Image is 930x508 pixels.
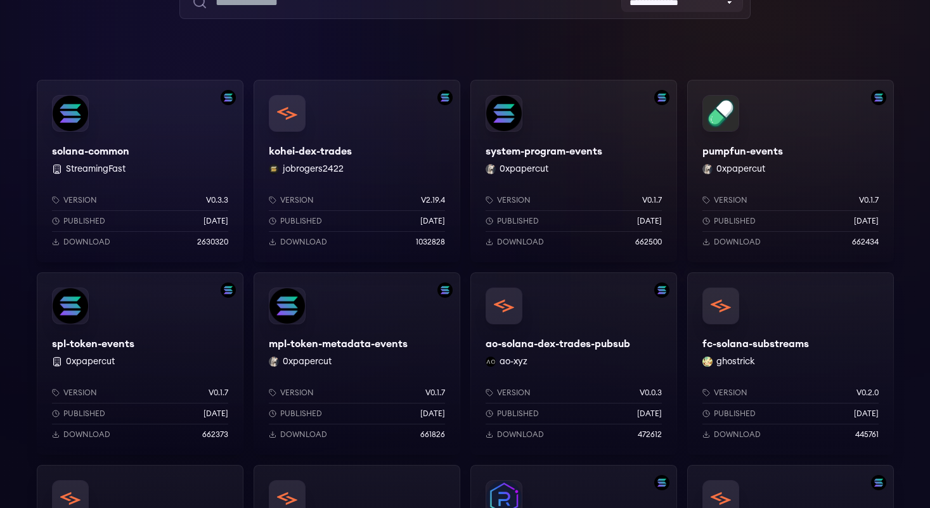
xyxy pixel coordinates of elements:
p: Version [63,195,97,205]
p: v0.3.3 [206,195,228,205]
a: Filter by solana networkkohei-dex-tradeskohei-dex-tradesjobrogers2422 jobrogers2422Versionv2.19.4... [254,80,460,262]
p: v0.1.7 [859,195,879,205]
p: Download [280,429,327,440]
p: Version [497,388,531,398]
p: Published [63,216,105,226]
p: 472612 [638,429,662,440]
a: Filter by solana networksystem-program-eventssystem-program-events0xpapercut 0xpapercutVersionv0.... [470,80,677,262]
p: [DATE] [637,409,662,419]
p: [DATE] [854,409,879,419]
p: Download [497,237,544,247]
button: 0xpapercut [500,163,548,175]
p: Published [280,409,322,419]
p: v2.19.4 [421,195,445,205]
p: Version [63,388,97,398]
button: StreamingFast [66,163,126,175]
p: [DATE] [420,216,445,226]
p: Published [63,409,105,419]
p: [DATE] [637,216,662,226]
p: v0.1.7 [209,388,228,398]
p: Download [63,237,110,247]
img: Filter by solana network [654,475,669,490]
p: Download [714,429,761,440]
p: [DATE] [854,216,879,226]
a: Filter by solana networkmpl-token-metadata-eventsmpl-token-metadata-events0xpapercut 0xpapercutVe... [254,272,460,455]
p: 2630320 [197,237,228,247]
button: ghostrick [716,355,755,368]
a: Filter by solana networksolana-commonsolana-common StreamingFastVersionv0.3.3Published[DATE]Downl... [37,80,243,262]
img: Filter by solana network [221,283,236,298]
p: Download [63,429,110,440]
p: 662434 [852,237,879,247]
p: Version [714,195,747,205]
img: Filter by solana network [871,90,886,105]
button: ao-xyz [500,355,527,368]
a: Filter by solana networkpumpfun-eventspumpfun-events0xpapercut 0xpapercutVersionv0.1.7Published[D... [687,80,894,262]
p: v0.1.7 [425,388,445,398]
p: v0.1.7 [642,195,662,205]
img: Filter by solana network [437,90,453,105]
p: 445761 [855,429,879,440]
p: Download [714,237,761,247]
p: Published [497,216,539,226]
img: Filter by solana network [437,283,453,298]
img: Filter by solana network [871,475,886,490]
p: Version [280,195,314,205]
p: Published [714,216,756,226]
p: Download [280,237,327,247]
button: jobrogers2422 [283,163,344,175]
a: Filter by solana networkspl-token-eventsspl-token-events 0xpapercutVersionv0.1.7Published[DATE]Do... [37,272,243,455]
img: Filter by solana network [654,283,669,298]
p: Download [497,429,544,440]
p: Published [714,409,756,419]
a: fc-solana-substreamsfc-solana-substreamsghostrick ghostrickVersionv0.2.0Published[DATE]Download44... [687,272,894,455]
p: Published [280,216,322,226]
p: [DATE] [420,409,445,419]
button: 0xpapercut [66,355,115,368]
p: Published [497,409,539,419]
p: Version [497,195,531,205]
p: 661826 [420,429,445,440]
img: Filter by solana network [654,90,669,105]
p: 1032828 [416,237,445,247]
p: v0.0.3 [640,388,662,398]
p: [DATE] [203,409,228,419]
p: 662373 [202,429,228,440]
a: Filter by solana networkao-solana-dex-trades-pubsubao-solana-dex-trades-pubsubao-xyz ao-xyzVersio... [470,272,677,455]
p: Version [280,388,314,398]
p: [DATE] [203,216,228,226]
button: 0xpapercut [283,355,332,368]
p: 662500 [635,237,662,247]
p: v0.2.0 [856,388,879,398]
p: Version [714,388,747,398]
button: 0xpapercut [716,163,765,175]
img: Filter by solana network [221,90,236,105]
